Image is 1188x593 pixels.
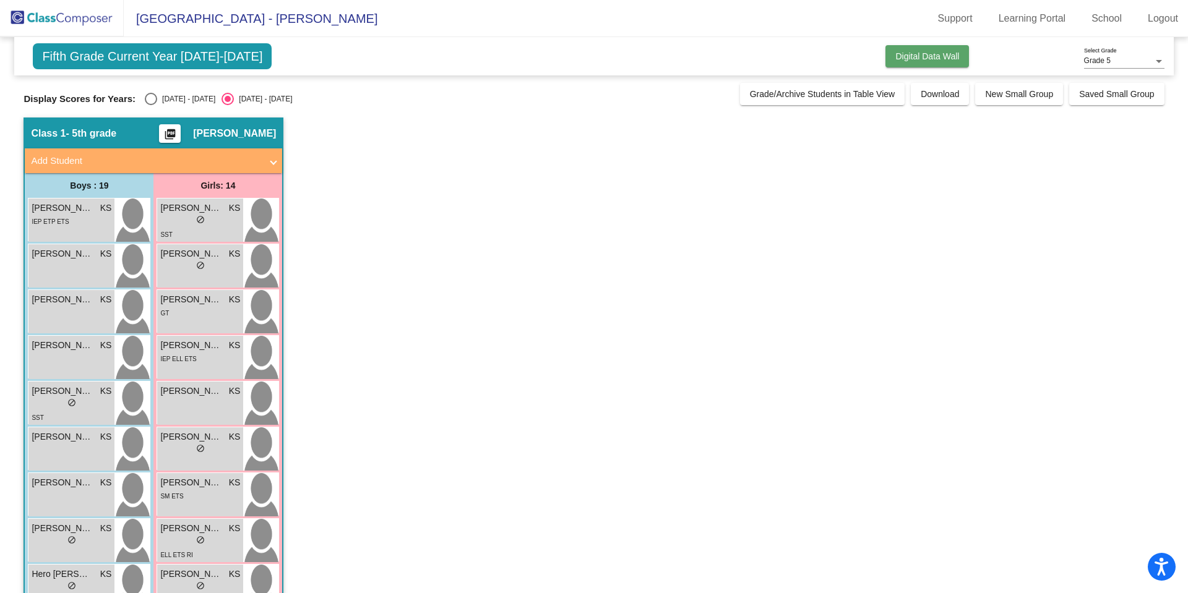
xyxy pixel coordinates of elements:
span: KS [229,430,241,443]
span: [PERSON_NAME] [160,339,222,352]
span: KS [100,247,112,260]
button: New Small Group [975,83,1063,105]
span: [PERSON_NAME] [160,293,222,306]
button: Print Students Details [159,124,181,143]
a: School [1082,9,1132,28]
span: Grade/Archive Students in Table View [750,89,895,99]
button: Digital Data Wall [885,45,969,67]
span: [PERSON_NAME] [160,522,222,535]
span: KS [100,293,112,306]
span: [PERSON_NAME] [32,202,93,215]
span: - 5th grade [66,127,116,140]
button: Saved Small Group [1069,83,1164,105]
div: Boys : 19 [25,173,153,198]
span: [PERSON_NAME] [32,385,93,398]
span: Download [921,89,959,99]
span: SST [32,414,43,421]
span: Fifth Grade Current Year [DATE]-[DATE] [33,43,272,69]
span: [PERSON_NAME] [32,339,93,352]
span: KS [100,430,112,443]
span: KS [229,293,241,306]
a: Logout [1138,9,1188,28]
a: Learning Portal [989,9,1076,28]
button: Download [911,83,969,105]
span: [PERSON_NAME] [160,385,222,398]
span: [PERSON_NAME] [193,127,276,140]
span: KS [100,385,112,398]
span: KS [229,247,241,260]
span: SM ETS [160,493,183,500]
span: Display Scores for Years: [24,93,136,105]
mat-expansion-panel-header: Add Student [25,148,282,173]
span: KS [229,202,241,215]
span: KS [100,476,112,489]
span: do_not_disturb_alt [67,535,76,544]
span: Class 1 [31,127,66,140]
span: do_not_disturb_alt [196,535,205,544]
span: [PERSON_NAME] [32,247,93,260]
span: KS [229,522,241,535]
span: IEP ETP ETS [32,218,69,225]
span: KS [100,339,112,352]
a: Support [928,9,983,28]
span: Saved Small Group [1079,89,1154,99]
span: KS [100,568,112,581]
span: KS [100,522,112,535]
mat-radio-group: Select an option [145,93,292,105]
span: KS [229,476,241,489]
span: IEP ELL ETS [160,356,196,362]
span: ELL ETS RI [160,552,192,558]
span: GT [160,310,169,317]
span: [PERSON_NAME] [160,247,222,260]
div: [DATE] - [DATE] [234,93,292,105]
span: KS [100,202,112,215]
span: [PERSON_NAME] [160,430,222,443]
span: do_not_disturb_alt [196,215,205,224]
span: Grade 5 [1084,56,1111,65]
span: Hero [PERSON_NAME] [32,568,93,581]
span: [PERSON_NAME] [32,430,93,443]
span: do_not_disturb_alt [196,444,205,453]
span: KS [229,385,241,398]
span: [PERSON_NAME] [160,202,222,215]
span: Digital Data Wall [895,51,959,61]
mat-icon: picture_as_pdf [163,128,178,145]
span: [PERSON_NAME] [160,476,222,489]
span: [PERSON_NAME] [32,293,93,306]
span: KS [229,339,241,352]
span: do_not_disturb_alt [196,581,205,590]
mat-panel-title: Add Student [31,154,261,168]
span: [GEOGRAPHIC_DATA] - [PERSON_NAME] [124,9,377,28]
span: New Small Group [985,89,1053,99]
div: Girls: 14 [153,173,282,198]
span: SST [160,231,172,238]
div: [DATE] - [DATE] [157,93,215,105]
span: do_not_disturb_alt [67,398,76,407]
button: Grade/Archive Students in Table View [740,83,905,105]
span: [PERSON_NAME] [32,476,93,489]
span: [PERSON_NAME] [32,522,93,535]
span: do_not_disturb_alt [67,581,76,590]
span: do_not_disturb_alt [196,261,205,270]
span: [PERSON_NAME] [160,568,222,581]
span: KS [229,568,241,581]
